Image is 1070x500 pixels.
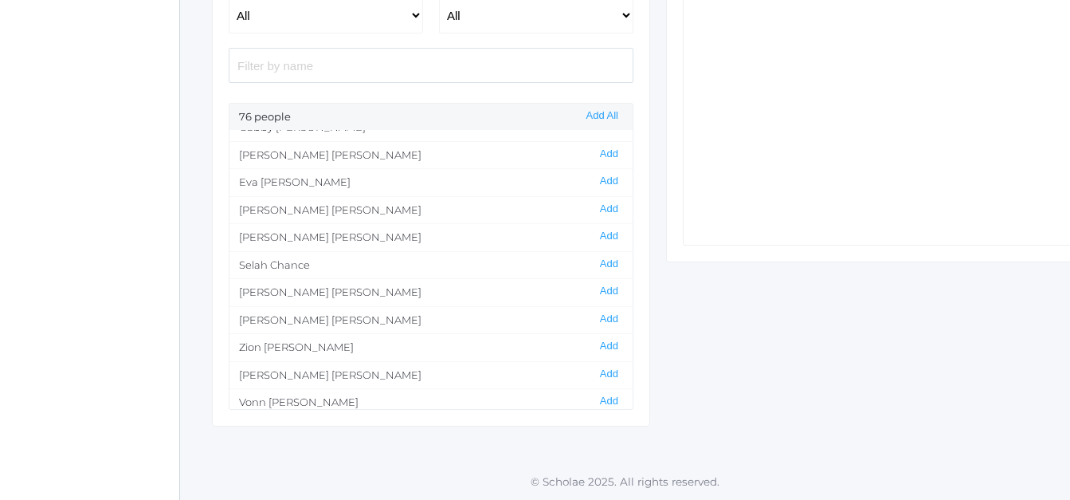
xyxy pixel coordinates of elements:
[229,104,633,131] div: 76 people
[229,223,633,251] li: [PERSON_NAME] [PERSON_NAME]
[229,361,633,389] li: [PERSON_NAME] [PERSON_NAME]
[595,230,623,243] button: Add
[595,368,623,381] button: Add
[595,148,623,161] button: Add
[229,306,633,334] li: [PERSON_NAME] [PERSON_NAME]
[595,175,623,188] button: Add
[229,196,633,224] li: [PERSON_NAME] [PERSON_NAME]
[595,340,623,353] button: Add
[229,251,633,279] li: Selah Chance
[229,141,633,169] li: [PERSON_NAME] [PERSON_NAME]
[180,474,1070,490] p: © Scholae 2025. All rights reserved.
[229,333,633,361] li: Zion [PERSON_NAME]
[595,313,623,326] button: Add
[229,168,633,196] li: Eva [PERSON_NAME]
[229,388,633,416] li: Vonn [PERSON_NAME]
[229,278,633,306] li: [PERSON_NAME] [PERSON_NAME]
[595,203,623,216] button: Add
[582,109,623,123] button: Add All
[595,395,623,408] button: Add
[229,48,633,82] input: Filter by name
[595,285,623,298] button: Add
[595,258,623,271] button: Add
